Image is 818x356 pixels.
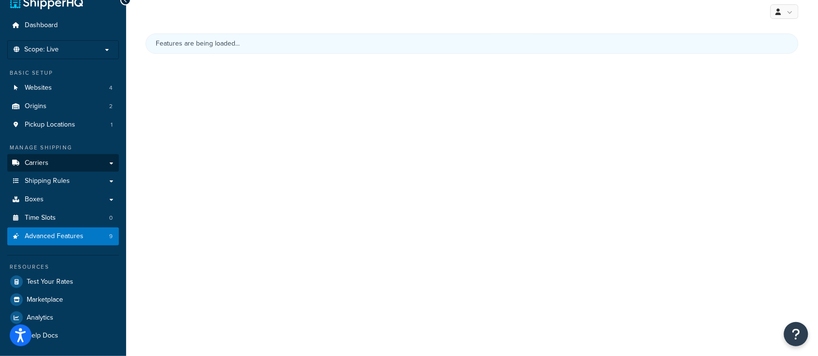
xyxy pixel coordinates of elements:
[7,291,119,308] a: Marketplace
[25,159,49,167] span: Carriers
[7,69,119,77] div: Basic Setup
[7,172,119,190] a: Shipping Rules
[146,33,799,54] div: Features are being loaded...
[25,232,83,241] span: Advanced Features
[25,102,47,111] span: Origins
[7,97,119,115] a: Origins2
[25,84,52,92] span: Websites
[25,121,75,129] span: Pickup Locations
[7,327,119,344] a: Help Docs
[27,314,53,322] span: Analytics
[109,102,113,111] span: 2
[109,84,113,92] span: 4
[27,296,63,304] span: Marketplace
[27,332,58,340] span: Help Docs
[7,79,119,97] a: Websites4
[7,97,119,115] li: Origins
[7,227,119,245] a: Advanced Features9
[7,209,119,227] li: Time Slots
[7,209,119,227] a: Time Slots0
[25,214,56,222] span: Time Slots
[109,232,113,241] span: 9
[784,322,808,346] button: Open Resource Center
[7,154,119,172] a: Carriers
[7,116,119,134] li: Pickup Locations
[7,263,119,271] div: Resources
[7,227,119,245] li: Advanced Features
[25,195,44,204] span: Boxes
[111,121,113,129] span: 1
[7,116,119,134] a: Pickup Locations1
[25,177,70,185] span: Shipping Rules
[109,214,113,222] span: 0
[25,21,58,30] span: Dashboard
[24,46,59,54] span: Scope: Live
[7,273,119,291] a: Test Your Rates
[7,309,119,326] a: Analytics
[7,191,119,209] a: Boxes
[7,79,119,97] li: Websites
[7,144,119,152] div: Manage Shipping
[27,278,73,286] span: Test Your Rates
[7,16,119,34] a: Dashboard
